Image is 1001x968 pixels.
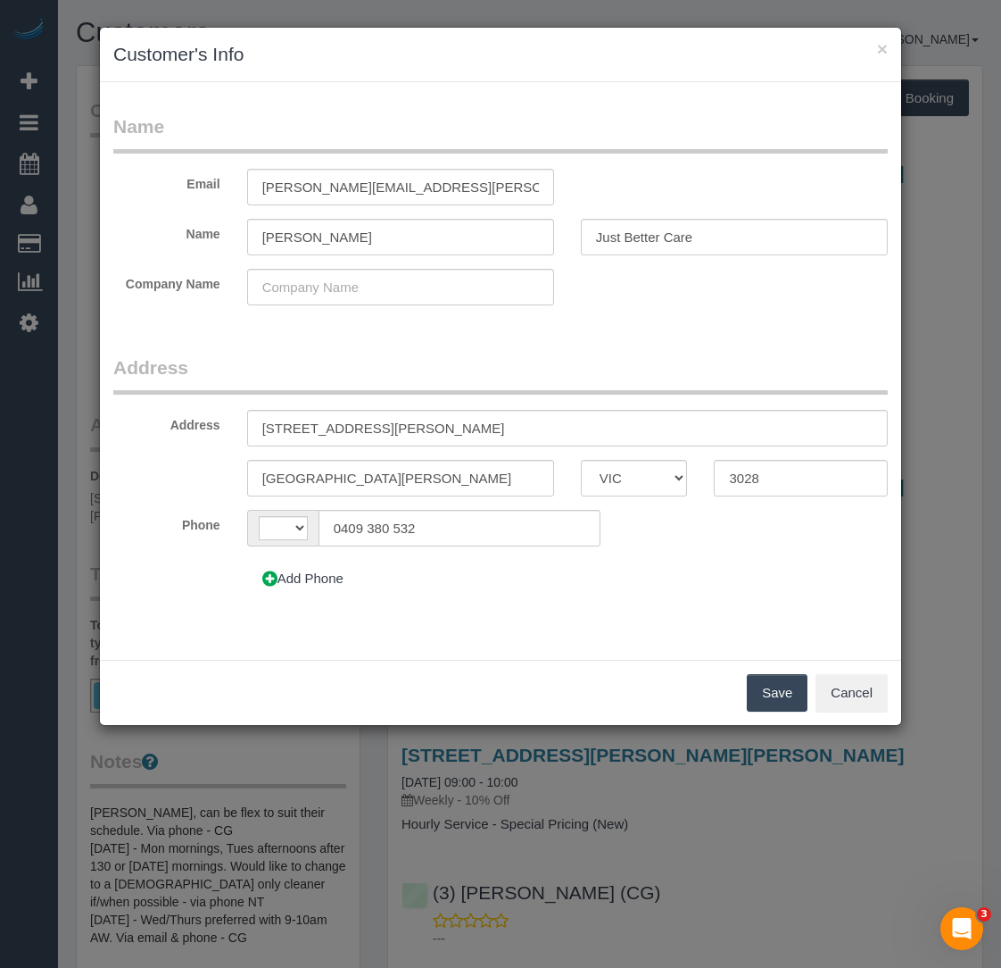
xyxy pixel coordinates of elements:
button: Save [747,674,807,712]
span: 3 [977,907,991,922]
input: Phone [318,510,600,547]
label: Phone [100,510,234,534]
button: × [877,39,888,58]
legend: Address [113,355,888,395]
button: Add Phone [247,560,359,597]
input: Company Name [247,269,554,305]
sui-modal: Customer's Info [100,28,901,725]
label: Address [100,410,234,434]
label: Company Name [100,269,234,293]
h3: Customer's Info [113,41,888,68]
input: Zip Code [714,460,888,497]
label: Email [100,169,234,193]
legend: Name [113,113,888,154]
button: Cancel [815,674,888,712]
label: Name [100,219,234,243]
iframe: Intercom live chat [940,907,983,950]
input: First Name [247,219,554,255]
input: Last Name [581,219,888,255]
input: City [247,460,554,497]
